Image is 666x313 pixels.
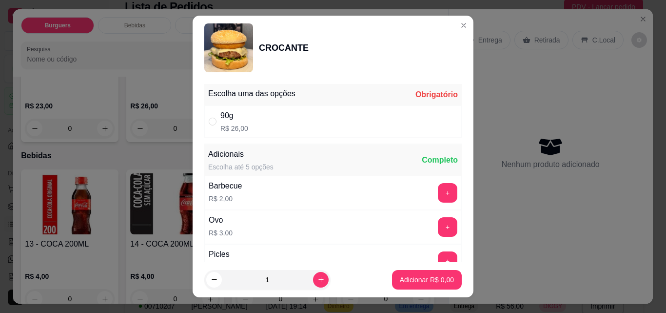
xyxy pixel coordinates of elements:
div: Barbecue [209,180,242,192]
div: Escolha até 5 opções [208,162,274,172]
button: add [438,217,457,237]
p: R$ 3,00 [209,228,233,238]
button: Close [456,18,471,33]
div: 90g [220,110,248,122]
div: Picles [209,249,233,260]
p: R$ 26,00 [220,124,248,133]
div: CROCANTE [259,41,309,55]
div: Completo [422,154,458,166]
button: add [438,183,457,203]
img: product-image [204,23,253,72]
div: Obrigatório [415,89,458,101]
div: Escolha uma das opções [208,88,295,100]
button: increase-product-quantity [313,272,329,288]
button: add [438,251,457,271]
button: decrease-product-quantity [206,272,222,288]
p: Adicionar R$ 0,00 [400,275,454,285]
p: R$ 2,00 [209,194,242,204]
div: Adicionais [208,148,274,160]
div: Ovo [209,214,233,226]
button: Adicionar R$ 0,00 [392,270,462,290]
